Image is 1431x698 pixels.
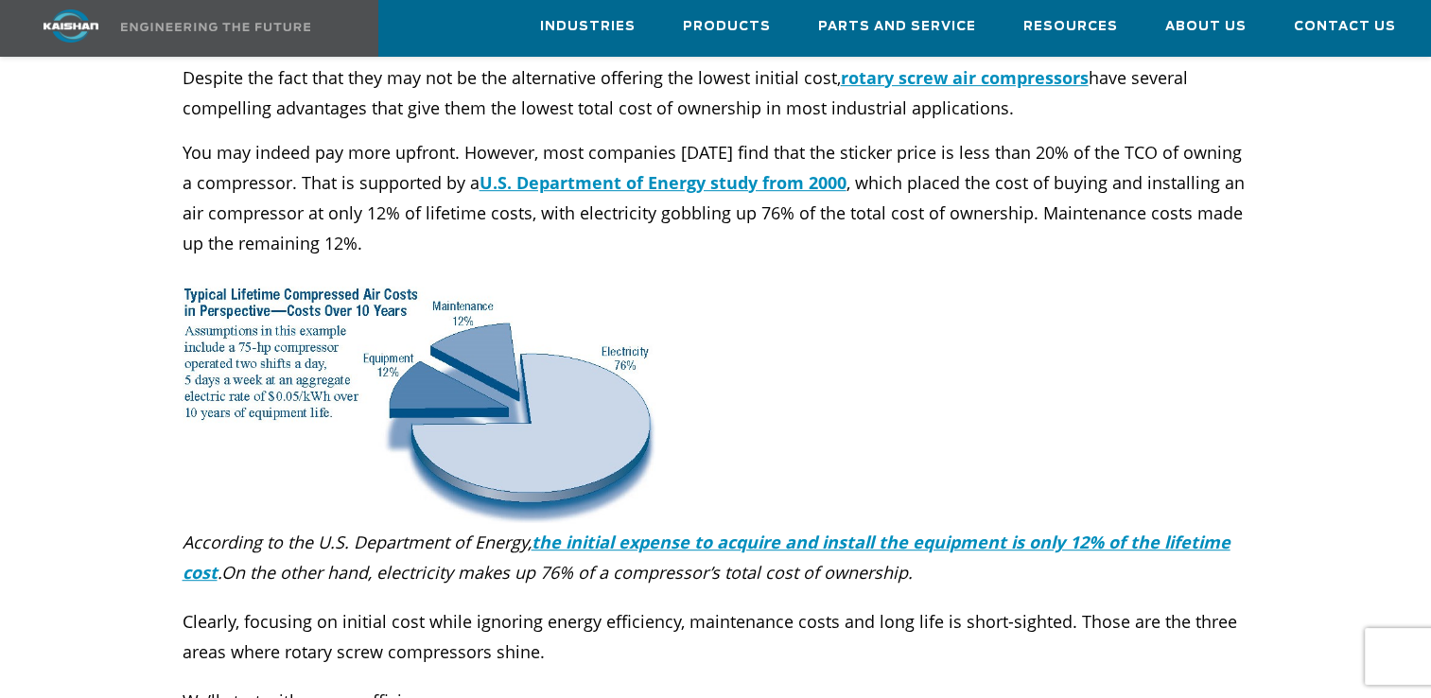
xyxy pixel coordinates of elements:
[183,62,1249,123] p: Despite the fact that they may not be the alternative offering the lowest initial cost, have seve...
[841,66,1089,89] a: rotary screw air compressors
[480,171,846,194] a: U.S. Department of Energy study from 2000
[683,16,771,38] span: Products
[1023,16,1118,38] span: Resources
[183,137,1249,258] p: You may indeed pay more upfront. However, most companies [DATE] find that the sticker price is le...
[1165,16,1247,38] span: About Us
[1165,1,1247,52] a: About Us
[1294,16,1396,38] span: Contact Us
[183,287,656,523] img: Graph (1)
[183,531,532,553] i: According to the U.S. Department of Energy,
[818,1,976,52] a: Parts and Service
[218,561,221,584] i: .
[1023,1,1118,52] a: Resources
[183,606,1249,667] p: Clearly, focusing on initial cost while ignoring energy efficiency, maintenance costs and long li...
[683,1,771,52] a: Products
[540,1,636,52] a: Industries
[121,23,310,31] img: Engineering the future
[183,531,1230,584] a: the initial expense to acquire and install the equipment is only 12% of the lifetime cost
[818,16,976,38] span: Parts and Service
[540,16,636,38] span: Industries
[1294,1,1396,52] a: Contact Us
[221,561,913,584] i: On the other hand, electricity makes up 76% of a compressor’s total cost of ownership.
